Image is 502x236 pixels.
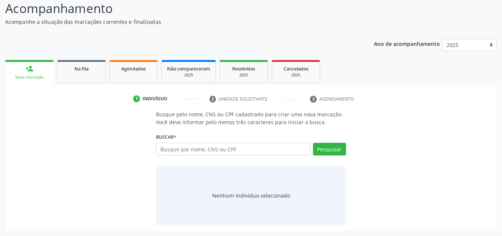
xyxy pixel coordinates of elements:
[156,131,176,143] label: Buscar
[121,66,146,72] span: Agendados
[156,143,310,155] input: Busque por nome, CNS ou CPF
[277,72,314,78] div: 2025
[133,95,140,102] div: 1
[167,72,210,78] div: 2025
[156,110,346,126] p: Busque pelo nome, CNS ou CPF cadastrado para criar uma nova marcação. Você deve informar pelo men...
[284,66,308,72] span: Cancelados
[5,18,349,26] p: Acompanhe a situação das marcações correntes e finalizadas
[167,66,210,72] span: Não compareceram
[143,95,167,102] div: Indivíduo
[313,143,346,155] button: Pesquisar
[25,64,33,73] div: person_add
[212,192,290,199] div: Nenhum indivíduo selecionado
[232,66,255,72] span: Resolvidos
[10,75,48,80] div: Nova marcação
[74,66,89,72] span: Na fila
[225,72,262,78] div: 2025
[374,39,440,48] p: Ano de acompanhamento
